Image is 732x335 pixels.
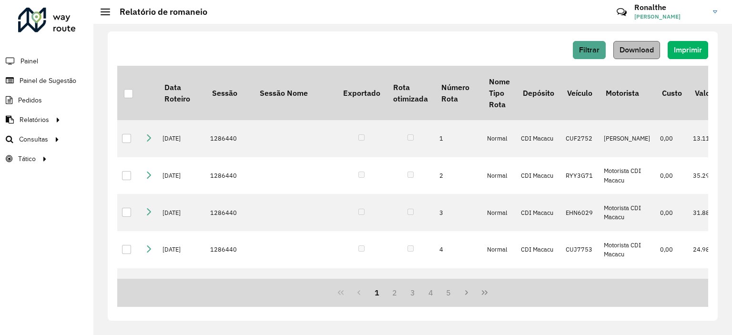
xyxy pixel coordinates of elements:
td: 33.278,91 [688,268,728,305]
button: Imprimir [668,41,708,59]
td: 1286440 [205,268,253,305]
span: Tático [18,154,36,164]
td: Motorista CDI Macacu [599,157,655,194]
span: Pedidos [18,95,42,105]
td: 1 [435,120,482,157]
td: 24.980,23 [688,231,728,268]
td: Motorista CDI Macacu [599,268,655,305]
button: Download [613,41,660,59]
button: 3 [404,284,422,302]
td: Normal [482,268,516,305]
td: [DATE] [158,194,205,231]
th: Exportado [336,66,386,120]
td: CDI Macacu [516,157,560,194]
td: EHN6029 [561,194,599,231]
h2: Relatório de romaneio [110,7,207,17]
th: Depósito [516,66,560,120]
td: [DATE] [158,157,205,194]
td: 35.293,14 [688,157,728,194]
button: 2 [386,284,404,302]
td: [DATE] [158,120,205,157]
th: Motorista [599,66,655,120]
td: 4 [435,231,482,268]
td: CDI Macacu [516,268,560,305]
span: Filtrar [579,46,600,54]
th: Data Roteiro [158,66,205,120]
td: 0,00 [655,120,688,157]
td: 0,00 [655,194,688,231]
button: 5 [440,284,458,302]
td: 3 [435,194,482,231]
td: CDI Macacu [516,120,560,157]
td: CDI Macacu [516,231,560,268]
th: Número Rota [435,66,482,120]
td: [DATE] [158,231,205,268]
td: 13.115,41 [688,120,728,157]
td: Motorista CDI Macacu [599,194,655,231]
button: Next Page [457,284,476,302]
span: Download [620,46,654,54]
span: [PERSON_NAME] [634,12,706,21]
td: [PERSON_NAME] [599,120,655,157]
button: 4 [422,284,440,302]
span: Consultas [19,134,48,144]
td: Normal [482,120,516,157]
td: Motorista CDI Macacu [599,231,655,268]
td: Normal [482,157,516,194]
h3: Ronalthe [634,3,706,12]
td: 31.887,70 [688,194,728,231]
th: Nome Tipo Rota [482,66,516,120]
a: Contato Rápido [611,2,632,22]
td: Normal [482,194,516,231]
span: Relatórios [20,115,49,125]
td: Normal [482,231,516,268]
td: 1286440 [205,120,253,157]
th: Veículo [561,66,599,120]
span: Painel [20,56,38,66]
td: CDI Macacu [516,194,560,231]
button: 1 [368,284,386,302]
th: Valor [688,66,728,120]
span: Imprimir [674,46,702,54]
td: RYY3E31 [561,268,599,305]
td: 0,00 [655,231,688,268]
td: 1286440 [205,157,253,194]
td: 1286440 [205,231,253,268]
th: Rota otimizada [386,66,434,120]
button: Last Page [476,284,494,302]
button: Filtrar [573,41,606,59]
td: CUJ7753 [561,231,599,268]
span: Painel de Sugestão [20,76,76,86]
td: 0,00 [655,157,688,194]
td: 1286440 [205,194,253,231]
th: Sessão Nome [253,66,336,120]
th: Custo [655,66,688,120]
td: RYY3G71 [561,157,599,194]
td: 5 [435,268,482,305]
td: CUF2752 [561,120,599,157]
td: 2 [435,157,482,194]
td: 0,00 [655,268,688,305]
td: [DATE] [158,268,205,305]
th: Sessão [205,66,253,120]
